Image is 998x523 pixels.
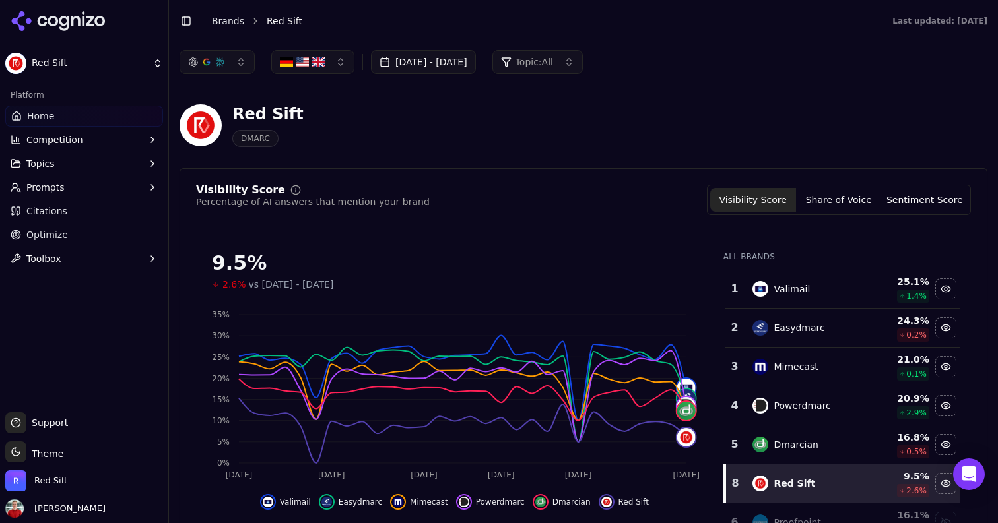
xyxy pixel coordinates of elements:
[5,84,163,106] div: Platform
[725,464,960,503] tr: 8red siftRed Sift9.5%2.6%Hide red sift data
[212,15,866,28] nav: breadcrumb
[26,228,68,241] span: Optimize
[516,55,553,69] span: Topic: All
[774,282,810,295] div: Valimail
[730,437,740,452] div: 5
[5,200,163,222] a: Citations
[677,379,696,397] img: valimail
[212,353,230,362] tspan: 25%
[5,248,163,269] button: Toolbox
[906,446,927,457] span: 0.5 %
[774,321,824,334] div: Easydmarc
[730,320,740,336] div: 2
[180,104,222,146] img: Red Sift
[267,15,302,28] span: Red Sift
[29,503,106,514] span: [PERSON_NAME]
[280,497,311,507] span: Valimail
[26,204,67,218] span: Citations
[565,470,592,479] tspan: [DATE]
[935,278,956,299] button: Hide valimail data
[26,181,65,194] span: Prompts
[339,497,382,507] span: Easydmarc
[774,477,815,490] div: Red Sift
[5,106,163,127] a: Home
[212,374,230,383] tspan: 20%
[212,310,230,319] tspan: 35%
[906,408,927,418] span: 2.9 %
[731,476,740,491] div: 8
[488,470,515,479] tspan: [DATE]
[260,494,311,510] button: Hide valimail data
[535,497,546,507] img: dmarcian
[882,188,968,212] button: Sentiment Score
[935,473,956,494] button: Hide red sift data
[232,104,304,125] div: Red Sift
[232,130,279,147] span: DMARC
[533,494,591,510] button: Hide dmarcian data
[774,438,818,451] div: Dmarcian
[410,497,448,507] span: Mimecast
[725,309,960,348] tr: 2easydmarcEasydmarc24.3%0.2%Hide easydmarc data
[599,494,649,510] button: Hide red sift data
[263,497,273,507] img: valimail
[217,437,230,446] tspan: 5%
[196,195,430,208] div: Percentage of AI answers that mention your brand
[601,497,612,507] img: red sift
[752,281,768,297] img: valimail
[677,402,696,420] img: dmarcian
[869,392,929,405] div: 20.9 %
[906,291,927,301] span: 1.4 %
[869,508,929,522] div: 16.1 %
[752,359,768,375] img: mimecast
[869,470,929,483] div: 9.5 %
[730,281,740,297] div: 1
[774,399,830,412] div: Powerdmarc
[5,499,24,518] img: Jack Lilley
[249,278,334,291] span: vs [DATE] - [DATE]
[226,470,253,479] tspan: [DATE]
[26,448,63,459] span: Theme
[5,499,106,518] button: Open user button
[725,348,960,386] tr: 3mimecastMimecast21.0%0.1%Hide mimecast data
[618,497,649,507] span: Red Sift
[26,416,68,429] span: Support
[677,389,696,408] img: easydmarc
[217,458,230,468] tspan: 0%
[752,437,768,452] img: dmarcian
[390,494,448,510] button: Hide mimecast data
[752,476,768,491] img: red sift
[730,359,740,375] div: 3
[212,331,230,340] tspan: 30%
[869,314,929,327] div: 24.3 %
[312,55,325,69] img: United Kingdom
[723,251,960,262] div: All Brands
[730,398,740,414] div: 4
[677,428,696,446] img: red sift
[953,458,985,490] div: Open Intercom Messenger
[456,494,525,510] button: Hide powerdmarc data
[5,177,163,198] button: Prompts
[222,278,246,291] span: 2.6%
[752,320,768,336] img: easydmarc
[552,497,591,507] span: Dmarcian
[752,398,768,414] img: powerdmarc
[393,497,403,507] img: mimecast
[5,470,67,491] button: Open organization switcher
[32,57,147,69] span: Red Sift
[935,356,956,377] button: Hide mimecast data
[774,360,818,373] div: Mimecast
[725,386,960,425] tr: 4powerdmarcPowerdmarc20.9%2.9%Hide powerdmarc data
[212,251,697,275] div: 9.5%
[5,53,26,74] img: Red Sift
[411,470,438,479] tspan: [DATE]
[906,485,927,496] span: 2.6 %
[935,395,956,416] button: Hide powerdmarc data
[5,153,163,174] button: Topics
[476,497,525,507] span: Powerdmarc
[869,275,929,288] div: 25.1 %
[5,224,163,245] a: Optimize
[371,50,476,74] button: [DATE] - [DATE]
[673,470,700,479] tspan: [DATE]
[296,55,309,69] img: United States
[319,494,382,510] button: Hide easydmarc data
